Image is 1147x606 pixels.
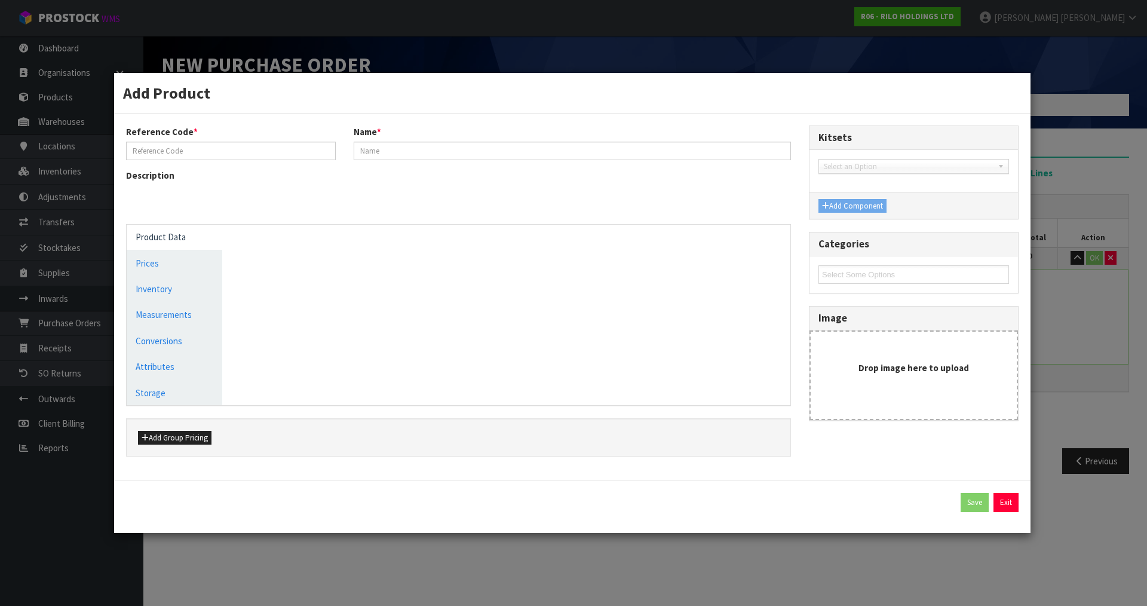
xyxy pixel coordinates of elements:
a: Attributes [127,354,222,379]
label: Reference Code [126,126,198,138]
strong: Drop image here to upload [858,362,969,374]
a: Storage [127,381,222,405]
input: Reference Code [126,142,336,160]
a: Prices [127,251,222,276]
a: Measurements [127,302,222,327]
button: Add Group Pricing [138,431,211,445]
h3: Image [818,313,1009,324]
a: Product Data [127,225,222,249]
label: Name [354,126,381,138]
a: Inventory [127,277,222,301]
input: Name [354,142,791,160]
h3: Kitsets [818,132,1009,143]
h3: Categories [818,238,1009,250]
span: Select an Option [824,160,993,174]
a: Conversions [127,329,222,353]
button: Add Component [818,199,887,213]
button: Exit [993,493,1019,512]
h3: Add Product [123,82,1022,104]
label: Description [126,169,174,182]
button: Save [961,493,989,512]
